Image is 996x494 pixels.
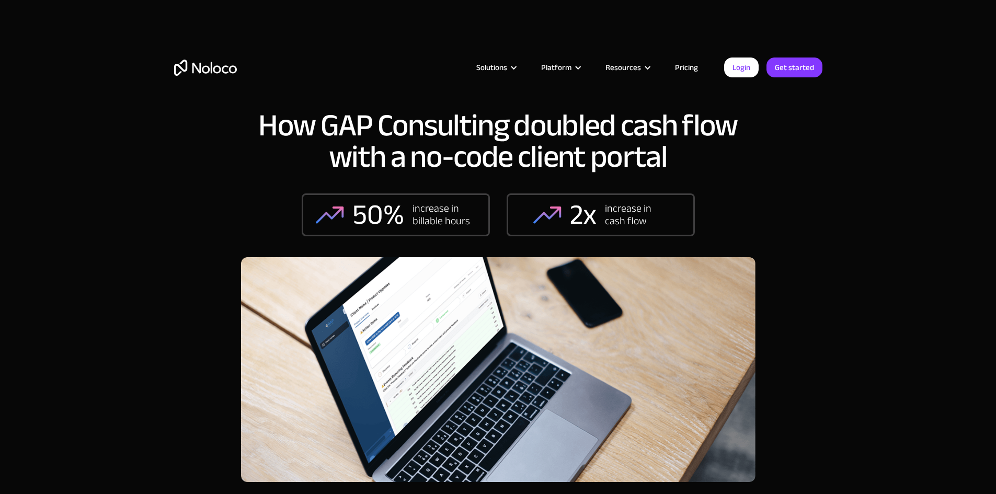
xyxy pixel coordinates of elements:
div: 2x [570,199,597,231]
h1: How GAP Consulting doubled cash flow with a no-code client portal [241,110,755,173]
div: Platform [528,61,592,74]
div: Platform [541,61,571,74]
div: Solutions [463,61,528,74]
div: Solutions [476,61,507,74]
a: Pricing [662,61,711,74]
div: 50% [352,199,404,231]
div: increase in billable hours [413,202,475,227]
div: increase in cash flow [605,202,668,227]
a: Login [724,58,759,77]
div: Resources [592,61,662,74]
a: Get started [766,58,822,77]
a: home [174,60,237,76]
div: Resources [605,61,641,74]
